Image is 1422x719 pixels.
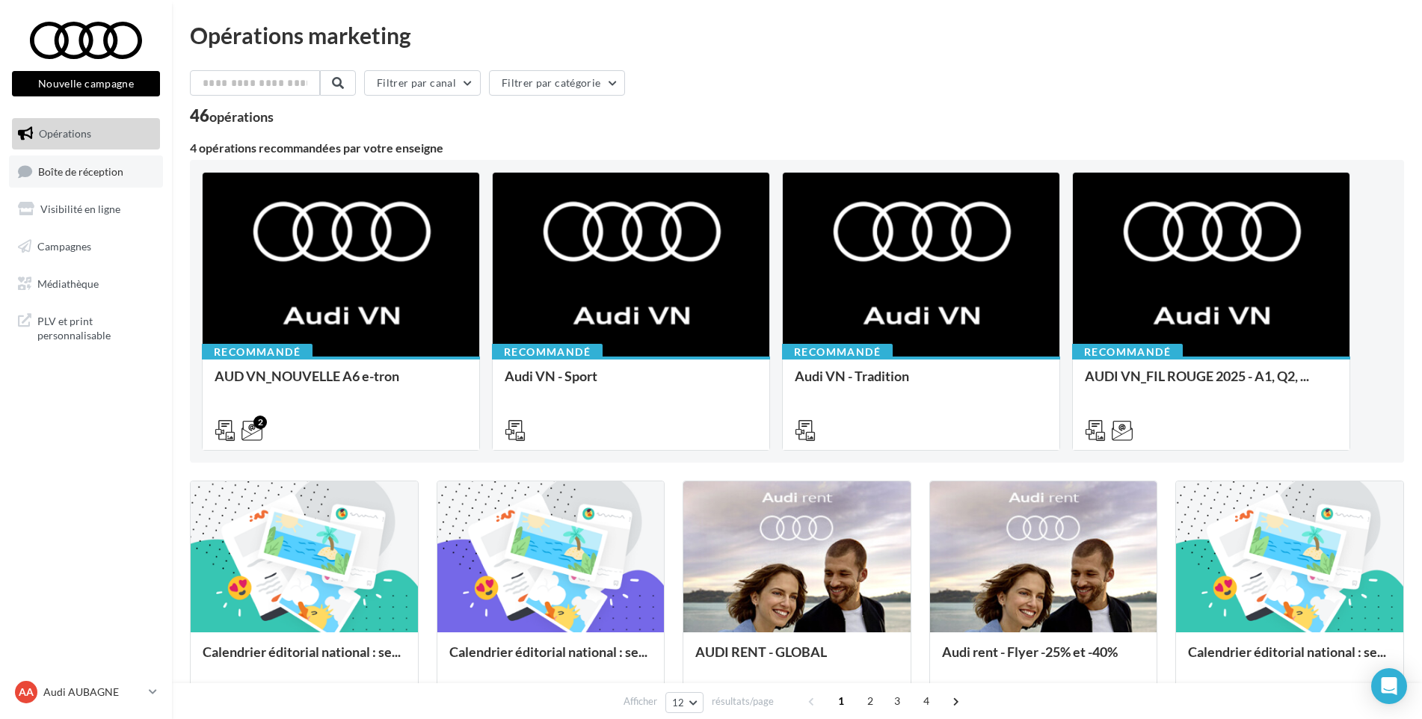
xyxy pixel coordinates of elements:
div: Recommandé [1072,344,1183,360]
a: Visibilité en ligne [9,194,163,225]
span: PLV et print personnalisable [37,311,154,343]
button: Nouvelle campagne [12,71,160,96]
a: PLV et print personnalisable [9,305,163,349]
a: Boîte de réception [9,155,163,188]
span: AUDI VN_FIL ROUGE 2025 - A1, Q2, ... [1085,368,1309,384]
span: Calendrier éditorial national : se... [449,644,647,660]
div: Recommandé [782,344,893,360]
span: 3 [885,689,909,713]
div: Recommandé [492,344,603,360]
span: Visibilité en ligne [40,203,120,215]
a: Campagnes [9,231,163,262]
span: Médiathèque [37,277,99,289]
div: 2 [253,416,267,429]
div: Open Intercom Messenger [1371,668,1407,704]
span: Calendrier éditorial national : se... [1188,644,1386,660]
span: Opérations [39,127,91,140]
button: Filtrer par catégorie [489,70,625,96]
span: 2 [858,689,882,713]
span: Calendrier éditorial national : se... [203,644,401,660]
span: résultats/page [712,694,774,709]
span: Audi VN - Tradition [795,368,909,384]
span: AA [19,685,34,700]
span: Afficher [624,694,657,709]
p: Audi AUBAGNE [43,685,143,700]
span: Campagnes [37,240,91,253]
a: Opérations [9,118,163,149]
span: 12 [672,697,685,709]
div: Recommandé [202,344,313,360]
span: Boîte de réception [38,164,123,177]
span: 1 [829,689,853,713]
button: 12 [665,692,704,713]
span: 4 [914,689,938,713]
span: Audi rent - Flyer -25% et -40% [942,644,1118,660]
button: Filtrer par canal [364,70,481,96]
div: opérations [209,110,274,123]
div: 46 [190,108,274,124]
a: AA Audi AUBAGNE [12,678,160,706]
div: Opérations marketing [190,24,1404,46]
span: Audi VN - Sport [505,368,597,384]
span: AUD VN_NOUVELLE A6 e-tron [215,368,399,384]
span: AUDI RENT - GLOBAL [695,644,827,660]
a: Médiathèque [9,268,163,300]
div: 4 opérations recommandées par votre enseigne [190,142,1404,154]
